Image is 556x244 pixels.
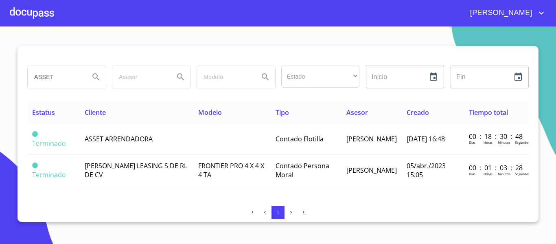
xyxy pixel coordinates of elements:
[484,171,493,176] p: Horas
[464,7,536,20] span: [PERSON_NAME]
[276,108,289,117] span: Tipo
[281,66,359,88] div: ​
[271,206,285,219] button: 1
[276,209,279,215] span: 1
[515,140,530,145] p: Segundos
[171,67,190,87] button: Search
[256,67,275,87] button: Search
[469,140,475,145] p: Dias
[32,108,55,117] span: Estatus
[469,163,524,172] p: 00 : 01 : 03 : 28
[469,108,508,117] span: Tiempo total
[276,161,329,179] span: Contado Persona Moral
[407,134,445,143] span: [DATE] 16:48
[197,66,252,88] input: search
[32,131,38,137] span: Terminado
[469,171,475,176] p: Dias
[28,66,83,88] input: search
[498,171,510,176] p: Minutos
[112,66,168,88] input: search
[498,140,510,145] p: Minutos
[469,132,524,141] p: 00 : 18 : 30 : 48
[198,161,264,179] span: FRONTIER PRO 4 X 4 X 4 TA
[32,163,38,168] span: Terminado
[198,108,222,117] span: Modelo
[484,140,493,145] p: Horas
[407,108,429,117] span: Creado
[515,171,530,176] p: Segundos
[346,134,397,143] span: [PERSON_NAME]
[407,161,446,179] span: 05/abr./2023 15:05
[346,108,368,117] span: Asesor
[85,108,106,117] span: Cliente
[85,134,153,143] span: ASSET ARRENDADORA
[346,166,397,175] span: [PERSON_NAME]
[464,7,546,20] button: account of current user
[276,134,324,143] span: Contado Flotilla
[85,161,187,179] span: [PERSON_NAME] LEASING S DE RL DE CV
[32,139,66,148] span: Terminado
[32,170,66,179] span: Terminado
[86,67,106,87] button: Search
